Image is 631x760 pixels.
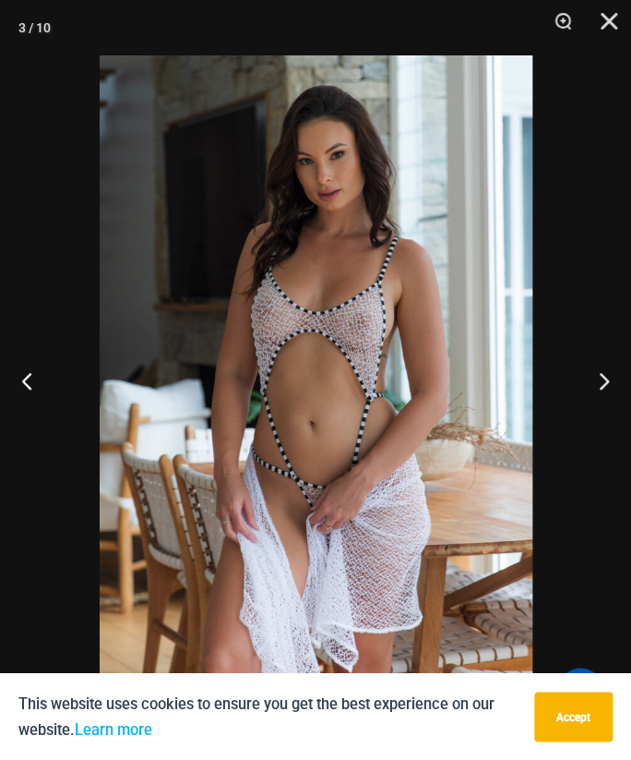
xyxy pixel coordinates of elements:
[18,692,520,742] p: This website uses cookies to ensure you get the best experience on our website.
[75,720,152,738] a: Learn more
[534,692,613,742] button: Accept
[562,334,631,427] button: Next
[100,55,532,705] img: Inferno Mesh Black White 8561 One Piece St Martin White 5996 Sarong 12
[18,14,51,42] div: 3 / 10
